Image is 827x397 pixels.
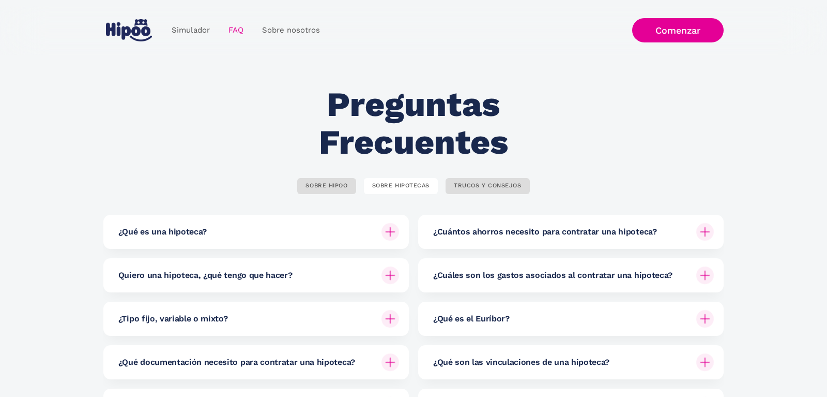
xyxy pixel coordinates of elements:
a: FAQ [219,20,253,40]
a: Simulador [162,20,219,40]
h6: ¿Qué documentación necesito para contratar una hipoteca? [118,357,355,368]
h6: ¿Qué es el Euríbor? [433,313,510,325]
div: SOBRE HIPOTECAS [372,182,430,190]
a: Sobre nosotros [253,20,329,40]
a: home [103,15,154,46]
div: SOBRE HIPOO [305,182,347,190]
h6: Quiero una hipoteca, ¿qué tengo que hacer? [118,270,293,281]
h6: ¿Cuántos ahorros necesito para contratar una hipoteca? [433,226,657,238]
div: TRUCOS Y CONSEJOS [454,182,522,190]
h6: ¿Cuáles son los gastos asociados al contratar una hipoteca? [433,270,672,281]
h6: ¿Qué es una hipoteca? [118,226,207,238]
h6: ¿Qué son las vinculaciones de una hipoteca? [433,357,609,368]
h6: ¿Tipo fijo, variable o mixto? [118,313,228,325]
h2: Preguntas Frecuentes [260,86,566,161]
a: Comenzar [632,18,724,42]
